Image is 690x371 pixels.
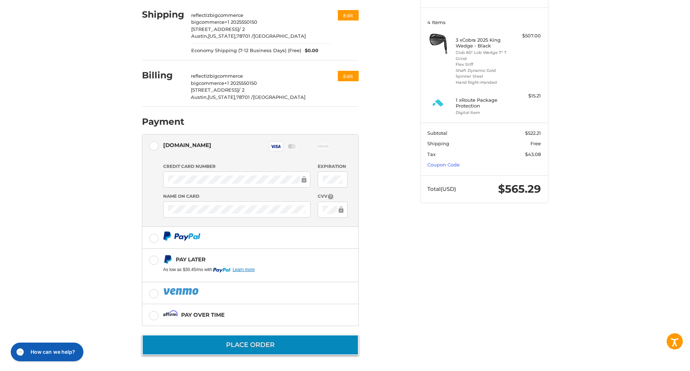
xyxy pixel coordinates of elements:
span: 78701 / [236,94,253,100]
button: Gorgias live chat [4,3,76,21]
h2: Payment [142,116,184,127]
span: Free [530,141,541,146]
span: Total (USD) [427,185,456,192]
span: bigcommerce [210,12,243,18]
img: Pay Later icon [163,255,172,264]
img: Affirm icon [163,310,178,319]
span: / 2 [239,26,245,32]
span: Shipping [427,141,449,146]
span: [STREET_ADDRESS] [191,87,239,93]
span: Austin, [191,94,208,100]
label: Expiration [318,163,348,170]
span: bigcommerce [210,73,243,79]
span: $43.08 [525,151,541,157]
h2: Shipping [142,9,184,20]
label: Credit Card Number [163,163,310,170]
span: / 2 [239,87,244,93]
li: Digital Item [456,110,511,116]
iframe: PayPal Message 1 [163,267,313,273]
span: $0.00 [301,47,318,54]
span: $565.29 [498,182,541,196]
h2: How can we help? [23,8,68,15]
li: Flex Stiff [456,61,511,68]
span: Economy Shipping (7-12 Business Days) (Free) [191,47,301,54]
span: +1 2025550150 [225,19,257,25]
span: [GEOGRAPHIC_DATA] [253,94,305,100]
span: reflectiz [191,12,210,18]
div: Pay over time [181,309,225,321]
h4: 3 x Cobra 2025 King Wedge - Black [456,37,511,49]
span: bigcommerce [191,19,225,25]
span: reflectiz [191,73,210,79]
div: Pay Later [176,253,313,265]
span: $522.21 [525,130,541,136]
span: 78701 / [236,33,253,39]
div: $15.21 [512,92,541,100]
img: PayPal icon [163,232,201,241]
li: Shaft Dynamic Gold Spinner Steel [456,68,511,79]
span: bigcommerce [191,80,224,86]
button: Edit [338,10,359,20]
span: Austin, [191,33,208,39]
h4: 1 x Route Package Protection [456,97,511,109]
label: CVV [318,193,348,200]
span: [US_STATE], [208,94,236,100]
div: $507.00 [512,32,541,40]
span: Subtotal [427,130,447,136]
h2: Billing [142,70,184,81]
span: [GEOGRAPHIC_DATA] [253,33,306,39]
span: +1 2025550150 [224,80,257,86]
li: Hand Right-Handed [456,79,511,86]
button: Place Order [142,335,359,355]
div: [DOMAIN_NAME] [163,139,211,151]
img: PayPal icon [163,287,200,296]
h3: 4 Items [427,19,541,25]
label: Name on Card [163,193,310,200]
a: Coupon Code [427,162,460,168]
li: Club 60° Lob Wedge 7° T Grind [456,50,511,61]
span: [US_STATE], [208,33,236,39]
span: [STREET_ADDRESS] [191,26,239,32]
span: Tax [427,151,436,157]
button: Edit [338,71,359,81]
